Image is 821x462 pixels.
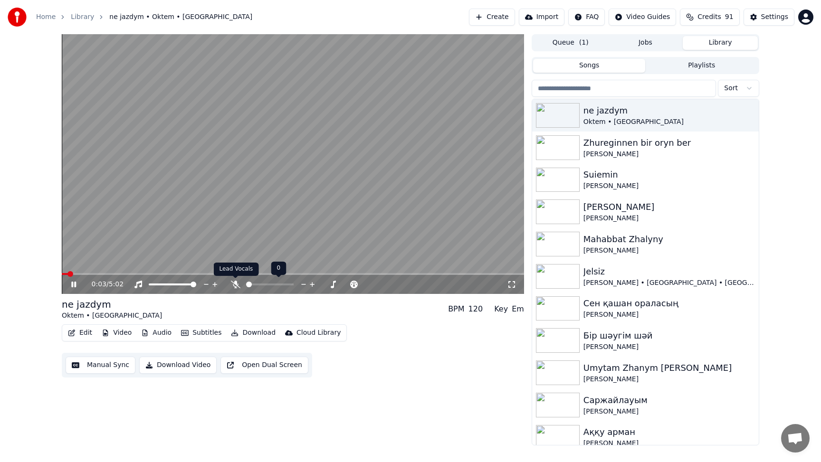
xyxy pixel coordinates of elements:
[568,9,605,26] button: FAQ
[137,326,175,339] button: Audio
[609,9,676,26] button: Video Guides
[583,342,755,352] div: [PERSON_NAME]
[469,9,515,26] button: Create
[583,425,755,439] div: Аққу арман
[583,200,755,214] div: [PERSON_NAME]
[214,263,259,276] div: Lead Vocals
[583,168,755,181] div: Suiemin
[109,12,252,22] span: ne jazdym • Oktem • [GEOGRAPHIC_DATA]
[533,59,646,73] button: Songs
[62,311,162,321] div: Oktem • [GEOGRAPHIC_DATA]
[71,12,94,22] a: Library
[583,329,755,342] div: Бір шәугім шәй
[92,280,115,289] div: /
[36,12,252,22] nav: breadcrumb
[583,439,755,448] div: [PERSON_NAME]
[583,117,755,127] div: Oktem • [GEOGRAPHIC_DATA]
[583,265,755,278] div: Jelsiz
[271,262,286,275] div: 0
[583,136,755,150] div: Zhureginnen bir oryn ber
[583,278,755,288] div: [PERSON_NAME] • [GEOGRAPHIC_DATA] • [GEOGRAPHIC_DATA] • AI
[519,9,564,26] button: Import
[220,357,308,374] button: Open Dual Screen
[227,326,279,339] button: Download
[66,357,135,374] button: Manual Sync
[608,36,683,50] button: Jobs
[761,12,788,22] div: Settings
[62,298,162,311] div: ne jazdym
[8,8,27,27] img: youka
[725,12,734,22] span: 91
[583,181,755,191] div: [PERSON_NAME]
[579,38,589,47] span: ( 1 )
[583,246,755,255] div: [PERSON_NAME]
[583,297,755,310] div: Сен қашан ораласың
[583,233,755,246] div: Mahabbat Zhalyny
[109,280,124,289] span: 5:02
[583,375,755,384] div: [PERSON_NAME]
[697,12,721,22] span: Credits
[744,9,794,26] button: Settings
[645,59,758,73] button: Playlists
[683,36,758,50] button: Library
[781,424,810,453] div: Open chat
[36,12,56,22] a: Home
[92,280,106,289] span: 0:03
[533,36,608,50] button: Queue
[296,328,341,338] div: Cloud Library
[583,150,755,159] div: [PERSON_NAME]
[139,357,217,374] button: Download Video
[468,303,483,315] div: 120
[494,303,508,315] div: Key
[583,214,755,223] div: [PERSON_NAME]
[512,303,524,315] div: Em
[583,361,755,375] div: Umytam Zhanym [PERSON_NAME]
[98,326,135,339] button: Video
[583,394,755,407] div: Саржайлауым
[448,303,464,315] div: BPM
[177,326,225,339] button: Subtitles
[583,407,755,416] div: [PERSON_NAME]
[583,104,755,117] div: ne jazdym
[724,84,738,93] span: Sort
[583,310,755,320] div: [PERSON_NAME]
[64,326,96,339] button: Edit
[680,9,739,26] button: Credits91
